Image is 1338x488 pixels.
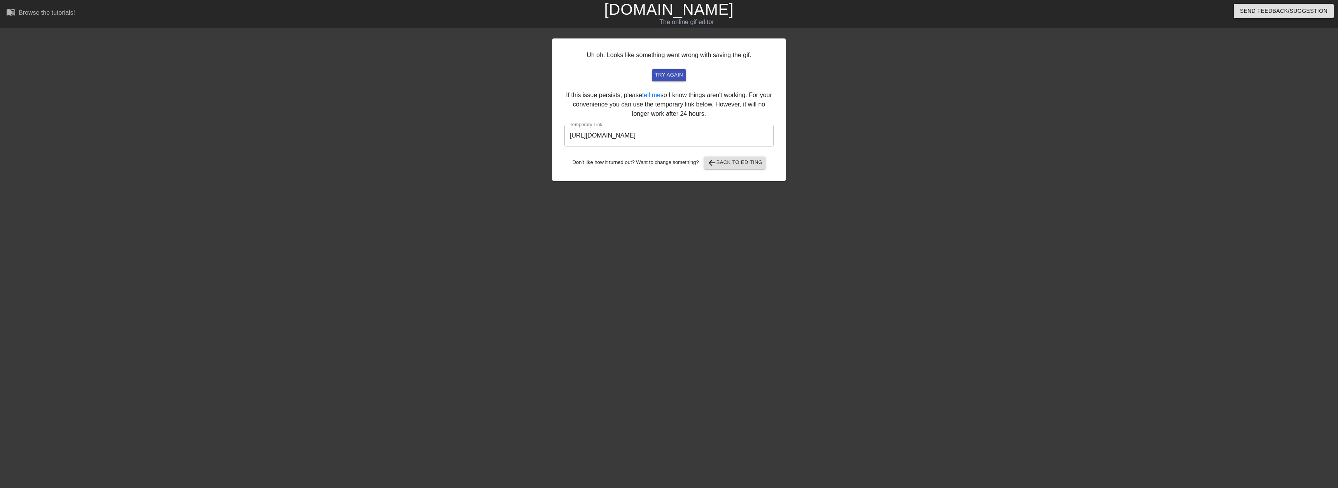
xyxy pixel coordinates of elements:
div: The online gif editor [450,17,924,27]
div: Uh oh. Looks like something went wrong with saving the gif. If this issue persists, please so I k... [552,38,786,181]
a: tell me [642,92,660,98]
button: Back to Editing [704,157,766,169]
div: Browse the tutorials! [19,9,75,16]
span: Send Feedback/Suggestion [1240,6,1327,16]
button: Send Feedback/Suggestion [1234,4,1334,18]
span: try again [655,71,683,80]
button: try again [652,69,686,81]
input: bare [564,125,774,146]
span: menu_book [6,7,16,17]
a: Browse the tutorials! [6,7,75,19]
span: arrow_back [707,158,716,167]
span: Back to Editing [707,158,763,167]
a: [DOMAIN_NAME] [604,1,734,18]
div: Don't like how it turned out? Want to change something? [564,157,774,169]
